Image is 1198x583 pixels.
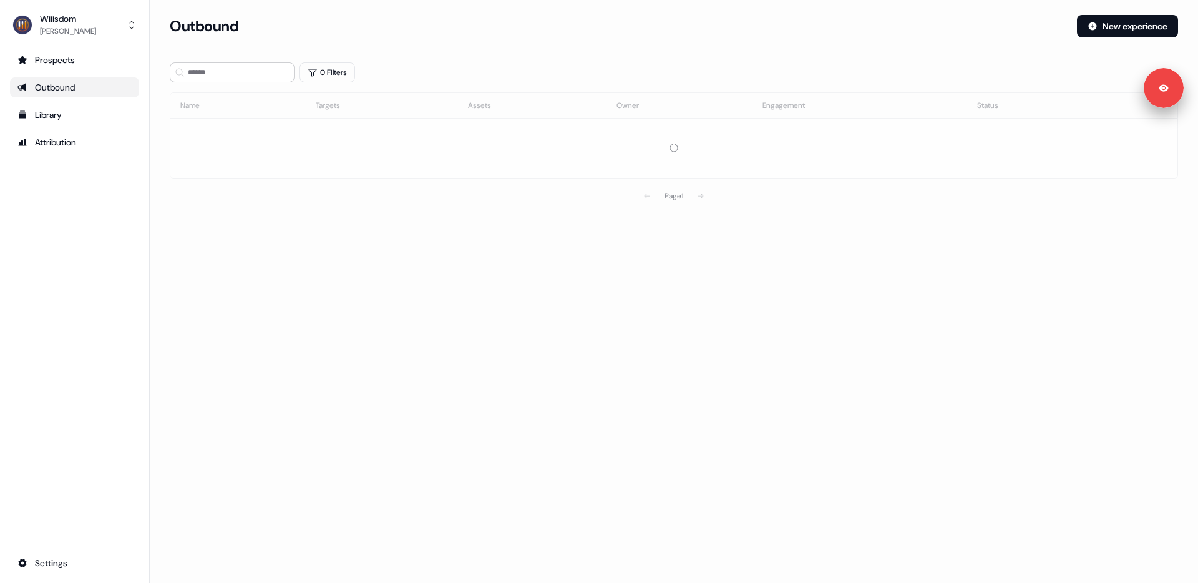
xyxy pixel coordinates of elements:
[40,12,96,25] div: Wiiisdom
[17,81,132,94] div: Outbound
[10,105,139,125] a: Go to templates
[10,132,139,152] a: Go to attribution
[17,109,132,121] div: Library
[10,50,139,70] a: Go to prospects
[17,136,132,149] div: Attribution
[10,553,139,573] a: Go to integrations
[17,557,132,569] div: Settings
[40,25,96,37] div: [PERSON_NAME]
[1077,15,1178,37] button: New experience
[17,54,132,66] div: Prospects
[10,10,139,40] button: Wiiisdom[PERSON_NAME]
[170,17,238,36] h3: Outbound
[10,77,139,97] a: Go to outbound experience
[299,62,355,82] button: 0 Filters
